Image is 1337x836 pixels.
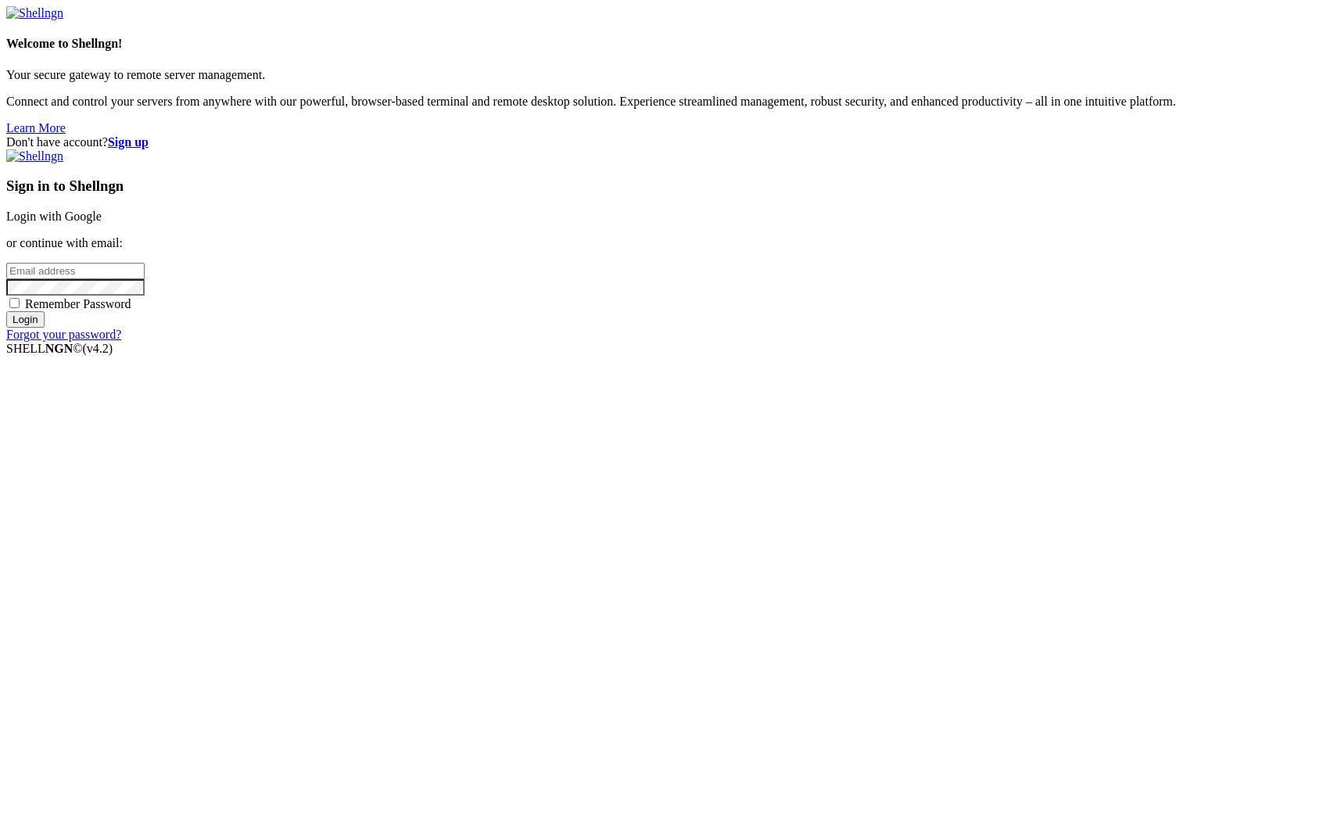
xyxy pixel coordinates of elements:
[9,298,20,308] input: Remember Password
[6,37,1331,51] h4: Welcome to Shellngn!
[108,135,149,149] a: Sign up
[25,297,131,310] span: Remember Password
[6,95,1331,109] p: Connect and control your servers from anywhere with our powerful, browser-based terminal and remo...
[6,210,102,223] a: Login with Google
[6,6,63,20] img: Shellngn
[6,149,63,163] img: Shellngn
[6,342,113,355] span: SHELL ©
[6,328,121,341] a: Forgot your password?
[6,121,66,135] a: Learn More
[6,236,1331,250] p: or continue with email:
[6,311,45,328] input: Login
[45,342,73,355] b: NGN
[6,263,145,279] input: Email address
[83,342,113,355] span: 4.2.0
[6,135,1331,149] div: Don't have account?
[6,178,1331,195] h3: Sign in to Shellngn
[6,68,1331,82] p: Your secure gateway to remote server management.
